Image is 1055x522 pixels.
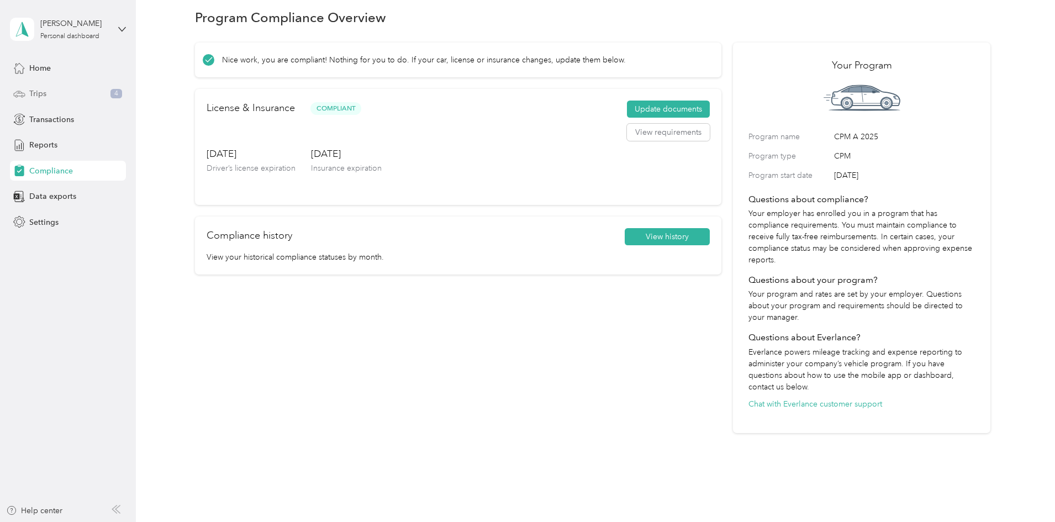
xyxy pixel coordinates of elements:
h4: Questions about your program? [748,273,975,287]
p: Your employer has enrolled you in a program that has compliance requirements. You must maintain c... [748,208,975,266]
h1: Program Compliance Overview [195,12,386,23]
span: Transactions [29,114,74,125]
p: View your historical compliance statuses by month. [207,251,710,263]
p: Insurance expiration [311,162,382,174]
p: Driver’s license expiration [207,162,296,174]
p: Nice work, you are compliant! Nothing for you to do. If your car, license or insurance changes, u... [222,54,626,66]
button: Help center [6,505,62,516]
span: Reports [29,139,57,151]
h2: Your Program [748,58,975,73]
label: Program name [748,131,830,143]
h3: [DATE] [311,147,382,161]
span: CPM [834,150,975,162]
span: CPM A 2025 [834,131,975,143]
span: Home [29,62,51,74]
button: View requirements [627,124,710,141]
div: [PERSON_NAME] [40,18,109,29]
span: [DATE] [834,170,975,181]
span: 4 [110,89,122,99]
label: Program start date [748,170,830,181]
button: Chat with Everlance customer support [748,398,882,410]
h4: Questions about Everlance? [748,331,975,344]
p: Your program and rates are set by your employer. Questions about your program and requirements sh... [748,288,975,323]
div: Personal dashboard [40,33,99,40]
p: Everlance powers mileage tracking and expense reporting to administer your company’s vehicle prog... [748,346,975,393]
button: Update documents [627,101,710,118]
span: Data exports [29,191,76,202]
h2: Compliance history [207,228,292,243]
span: Compliance [29,165,73,177]
iframe: Everlance-gr Chat Button Frame [993,460,1055,522]
span: Compliant [310,102,361,115]
span: Trips [29,88,46,99]
span: Settings [29,217,59,228]
button: View history [625,228,710,246]
h4: Questions about compliance? [748,193,975,206]
h3: [DATE] [207,147,296,161]
label: Program type [748,150,830,162]
h2: License & Insurance [207,101,295,115]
